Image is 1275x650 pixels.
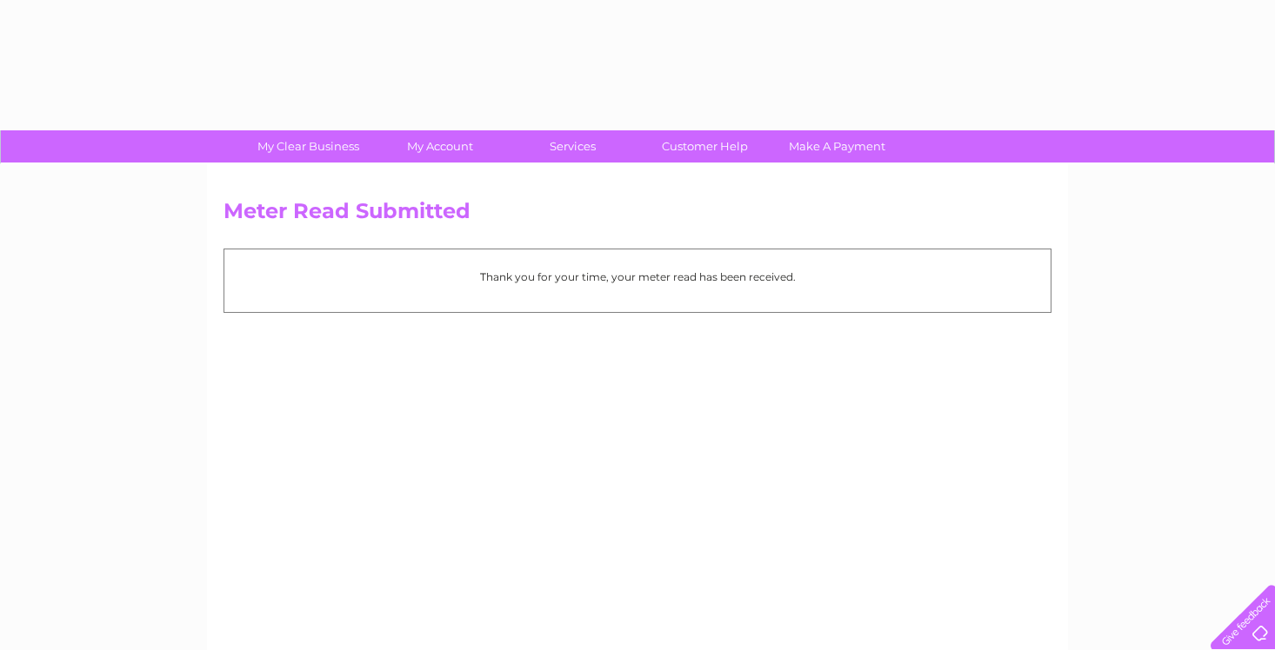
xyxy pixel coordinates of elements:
[501,130,644,162] a: Services
[633,130,777,162] a: Customer Help
[237,130,380,162] a: My Clear Business
[369,130,512,162] a: My Account
[765,130,909,162] a: Make A Payment
[233,269,1042,285] p: Thank you for your time, your meter read has been received.
[224,199,1051,232] h2: Meter Read Submitted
